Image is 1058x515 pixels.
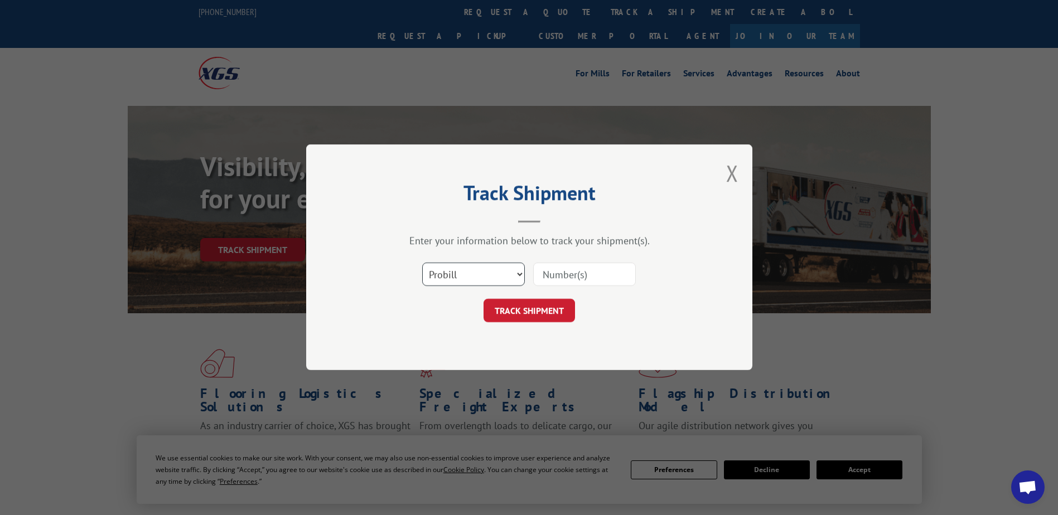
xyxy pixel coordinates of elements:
button: TRACK SHIPMENT [484,299,575,323]
button: Close modal [726,158,738,188]
input: Number(s) [533,263,636,286]
div: Open chat [1011,470,1045,504]
div: Enter your information below to track your shipment(s). [362,235,697,247]
h2: Track Shipment [362,185,697,206]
